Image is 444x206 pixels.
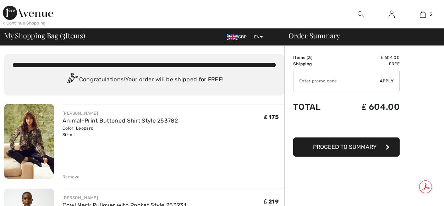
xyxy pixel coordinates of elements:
div: Congratulations! Your order will be shipped for FREE! [13,73,276,87]
img: My Bag [420,10,426,18]
span: GBP [227,34,250,39]
img: 1ère Avenue [3,6,53,20]
td: Shipping [293,61,338,67]
a: 3 [407,10,438,18]
span: 3 [429,11,432,17]
div: Order Summary [280,32,440,39]
span: ₤ 175 [264,114,279,120]
div: [PERSON_NAME] [62,110,178,116]
td: ₤ 604.00 [338,54,400,61]
td: Items ( ) [293,54,338,61]
div: Remove [62,174,80,180]
span: 3 [62,30,65,39]
td: Free [338,61,400,67]
div: Color: Leopard Size: L [62,125,178,138]
a: Sign In [383,10,400,19]
div: < Continue Shopping [3,20,46,26]
div: [PERSON_NAME] [62,195,186,201]
input: Promo code [294,70,380,92]
img: search the website [358,10,364,18]
img: Congratulation2.svg [65,73,79,87]
td: ₤ 604.00 [338,95,400,119]
a: Animal-Print Buttoned Shirt Style 253782 [62,117,178,124]
img: Animal-Print Buttoned Shirt Style 253782 [4,104,54,179]
span: Apply [380,78,394,84]
span: Proceed to Summary [313,143,377,150]
button: Proceed to Summary [293,137,400,157]
span: EN [254,34,263,39]
span: ₤ 219 [264,198,279,205]
img: UK Pound [227,34,238,40]
td: Total [293,95,338,119]
img: My Info [389,10,395,18]
span: My Shopping Bag ( Items) [4,32,85,39]
span: 3 [308,55,311,60]
iframe: PayPal [293,119,400,135]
